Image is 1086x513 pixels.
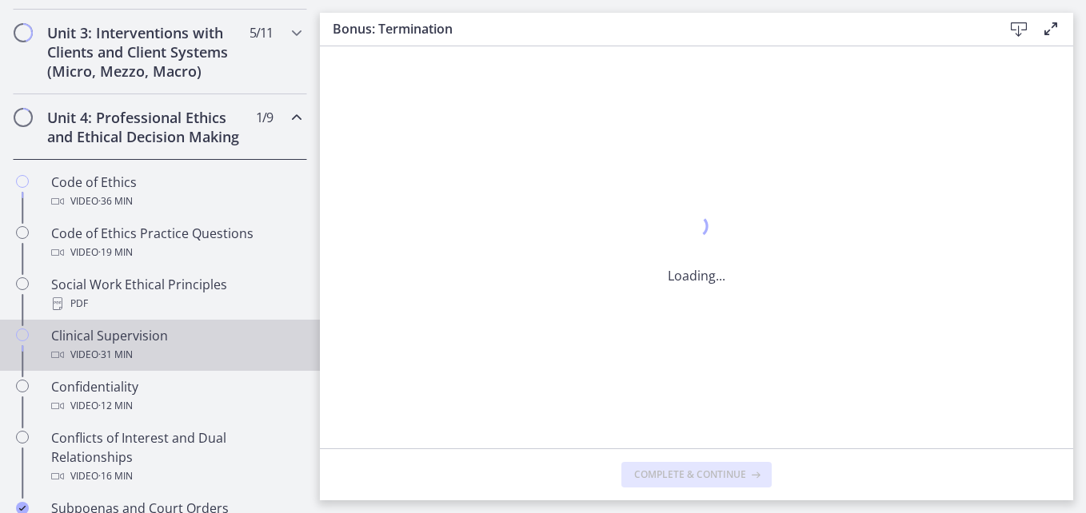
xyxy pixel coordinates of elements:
span: · 36 min [98,192,133,211]
p: Loading... [668,266,725,285]
div: Code of Ethics [51,173,301,211]
h2: Unit 4: Professional Ethics and Ethical Decision Making [47,108,242,146]
span: · 12 min [98,396,133,416]
span: 1 / 9 [256,108,273,127]
div: Video [51,467,301,486]
div: Video [51,243,301,262]
span: · 19 min [98,243,133,262]
div: Video [51,396,301,416]
button: Complete & continue [621,462,772,487]
div: Clinical Supervision [51,326,301,364]
div: Social Work Ethical Principles [51,275,301,313]
span: · 16 min [98,467,133,486]
div: Video [51,345,301,364]
span: Complete & continue [634,468,746,481]
div: Confidentiality [51,377,301,416]
div: PDF [51,294,301,313]
div: Code of Ethics Practice Questions [51,224,301,262]
div: Video [51,192,301,211]
h2: Unit 3: Interventions with Clients and Client Systems (Micro, Mezzo, Macro) [47,23,242,81]
div: 1 [668,210,725,247]
div: Conflicts of Interest and Dual Relationships [51,428,301,486]
h3: Bonus: Termination [333,19,977,38]
span: 5 / 11 [250,23,273,42]
span: · 31 min [98,345,133,364]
